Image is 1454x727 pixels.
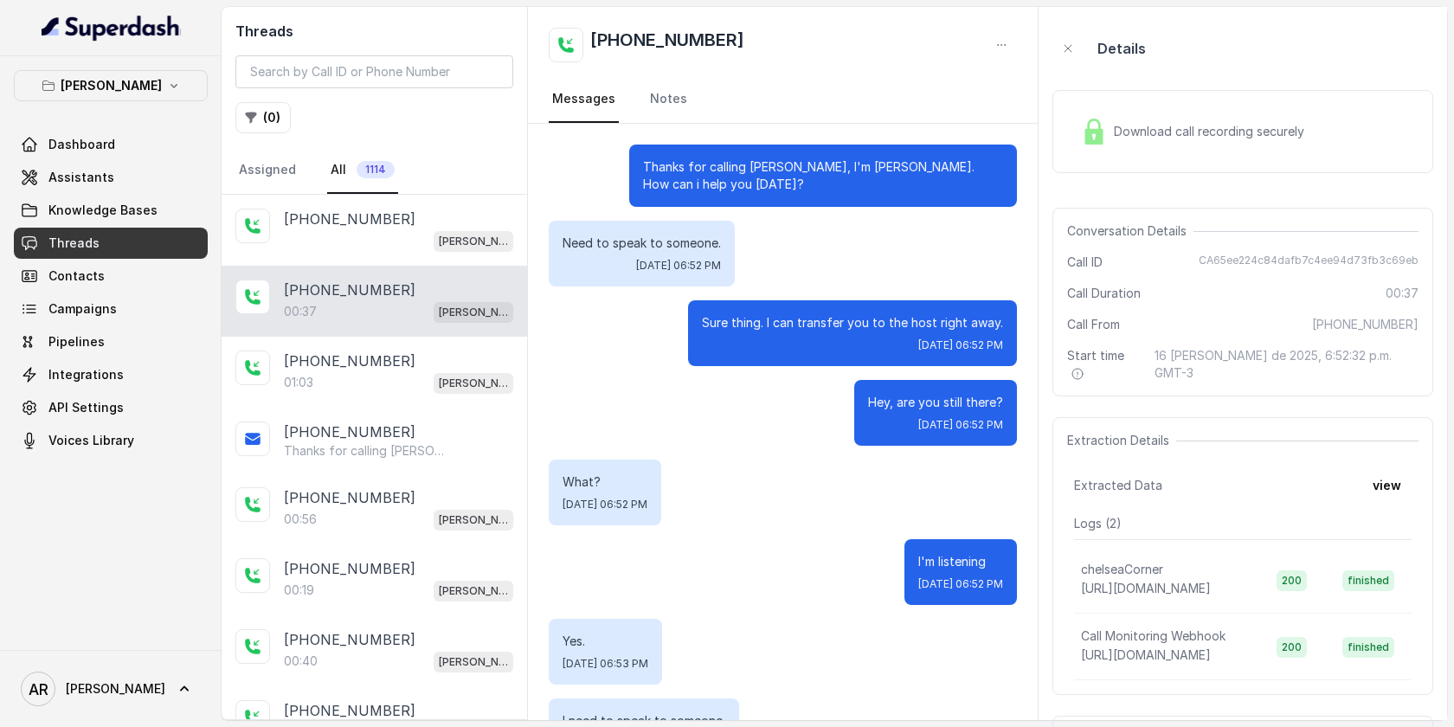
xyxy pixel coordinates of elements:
[590,28,744,62] h2: [PHONE_NUMBER]
[563,633,648,650] p: Yes.
[284,209,415,229] p: [PHONE_NUMBER]
[48,169,114,186] span: Assistants
[1081,119,1107,145] img: Lock Icon
[439,653,508,671] p: [PERSON_NAME]
[918,338,1003,352] span: [DATE] 06:52 PM
[1312,316,1419,333] span: [PHONE_NUMBER]
[1386,285,1419,302] span: 00:37
[1067,432,1176,449] span: Extraction Details
[48,333,105,351] span: Pipelines
[42,14,181,42] img: light.svg
[284,374,313,391] p: 01:03
[1277,570,1307,591] span: 200
[284,351,415,371] p: [PHONE_NUMBER]
[48,399,124,416] span: API Settings
[284,582,314,599] p: 00:19
[918,577,1003,591] span: [DATE] 06:52 PM
[1074,515,1412,532] p: Logs ( 2 )
[918,553,1003,570] p: I'm listening
[66,680,165,698] span: [PERSON_NAME]
[1199,254,1419,271] span: CA65ee224c84dafb7c4ee94d73fb3c69eb
[284,421,415,442] p: [PHONE_NUMBER]
[48,136,115,153] span: Dashboard
[235,21,513,42] h2: Threads
[14,392,208,423] a: API Settings
[1067,285,1141,302] span: Call Duration
[61,75,162,96] p: [PERSON_NAME]
[647,76,691,123] a: Notes
[14,665,208,713] a: [PERSON_NAME]
[1277,637,1307,658] span: 200
[14,425,208,456] a: Voices Library
[14,195,208,226] a: Knowledge Bases
[48,267,105,285] span: Contacts
[284,653,318,670] p: 00:40
[48,432,134,449] span: Voices Library
[284,280,415,300] p: [PHONE_NUMBER]
[563,657,648,671] span: [DATE] 06:53 PM
[563,235,721,252] p: Need to speak to someone.
[48,300,117,318] span: Campaigns
[1097,38,1146,59] p: Details
[1114,123,1311,140] span: Download call recording securely
[235,147,513,194] nav: Tabs
[1155,347,1419,382] span: 16 [PERSON_NAME] de 2025, 6:52:32 p.m. GMT-3
[14,70,208,101] button: [PERSON_NAME]
[1081,561,1163,578] p: chelseaCorner
[563,473,647,491] p: What?
[563,498,647,511] span: [DATE] 06:52 PM
[1081,647,1211,662] span: [URL][DOMAIN_NAME]
[918,418,1003,432] span: [DATE] 06:52 PM
[549,76,1017,123] nav: Tabs
[439,511,508,529] p: [PERSON_NAME]
[439,233,508,250] p: [PERSON_NAME]
[1081,581,1211,595] span: [URL][DOMAIN_NAME]
[868,394,1003,411] p: Hey, are you still there?
[702,314,1003,331] p: Sure thing. I can transfer you to the host right away.
[1362,470,1412,501] button: view
[439,375,508,392] p: [PERSON_NAME]
[284,700,415,721] p: [PHONE_NUMBER]
[48,202,158,219] span: Knowledge Bases
[1067,222,1193,240] span: Conversation Details
[14,228,208,259] a: Threads
[1074,477,1162,494] span: Extracted Data
[235,147,299,194] a: Assigned
[14,162,208,193] a: Assistants
[14,359,208,390] a: Integrations
[1067,347,1141,382] span: Start time
[1081,627,1226,645] p: Call Monitoring Webhook
[14,261,208,292] a: Contacts
[636,259,721,273] span: [DATE] 06:52 PM
[14,293,208,325] a: Campaigns
[549,76,619,123] a: Messages
[29,680,48,698] text: AR
[357,161,395,178] span: 1114
[14,129,208,160] a: Dashboard
[14,326,208,357] a: Pipelines
[284,511,317,528] p: 00:56
[439,304,508,321] p: [PERSON_NAME]
[284,558,415,579] p: [PHONE_NUMBER]
[1342,570,1394,591] span: finished
[284,442,450,460] p: Thanks for calling [PERSON_NAME]! Want to make a reservation? [URL][DOMAIN_NAME] Call managed by ...
[284,487,415,508] p: [PHONE_NUMBER]
[48,235,100,252] span: Threads
[235,102,291,133] button: (0)
[48,366,124,383] span: Integrations
[439,582,508,600] p: [PERSON_NAME]
[1342,637,1394,658] span: finished
[1067,316,1120,333] span: Call From
[235,55,513,88] input: Search by Call ID or Phone Number
[643,158,1003,193] p: Thanks for calling [PERSON_NAME], I'm [PERSON_NAME]. How can i help you [DATE]?
[1067,254,1103,271] span: Call ID
[284,629,415,650] p: [PHONE_NUMBER]
[284,303,317,320] p: 00:37
[327,147,398,194] a: All1114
